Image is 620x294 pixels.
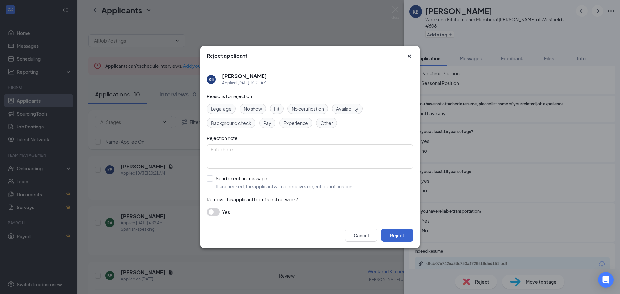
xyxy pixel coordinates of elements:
[406,52,413,60] button: Close
[222,208,230,216] span: Yes
[345,229,377,242] button: Cancel
[222,73,267,80] h5: [PERSON_NAME]
[598,272,614,288] div: Open Intercom Messenger
[381,229,413,242] button: Reject
[207,135,238,141] span: Rejection note
[406,52,413,60] svg: Cross
[207,52,247,59] h3: Reject applicant
[320,119,333,127] span: Other
[292,105,324,112] span: No certification
[207,197,298,202] span: Remove this applicant from talent network?
[211,119,251,127] span: Background check
[284,119,308,127] span: Experience
[209,77,214,82] div: KB
[211,105,232,112] span: Legal age
[222,80,267,86] div: Applied [DATE] 10:21 AM
[244,105,262,112] span: No show
[207,93,252,99] span: Reasons for rejection
[336,105,358,112] span: Availability
[263,119,271,127] span: Pay
[274,105,279,112] span: Fit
